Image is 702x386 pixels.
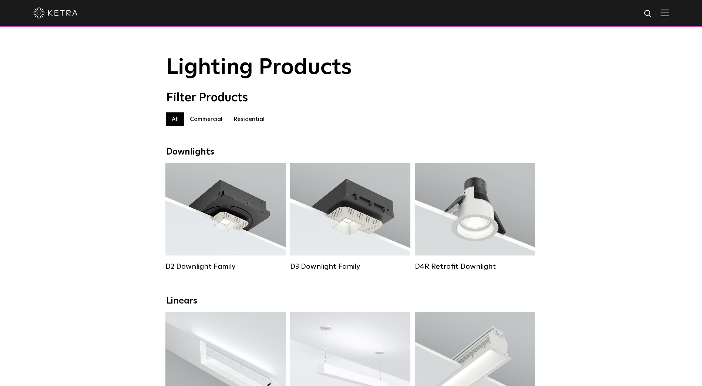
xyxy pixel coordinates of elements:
span: Lighting Products [166,57,352,79]
div: Downlights [166,147,536,158]
a: D2 Downlight Family Lumen Output:1200Colors:White / Black / Gloss Black / Silver / Bronze / Silve... [165,163,286,271]
label: All [166,112,184,126]
img: ketra-logo-2019-white [33,7,78,18]
a: D4R Retrofit Downlight Lumen Output:800Colors:White / BlackBeam Angles:15° / 25° / 40° / 60°Watta... [415,163,535,271]
label: Residential [228,112,270,126]
div: Linears [166,296,536,307]
div: D3 Downlight Family [290,262,410,271]
a: D3 Downlight Family Lumen Output:700 / 900 / 1100Colors:White / Black / Silver / Bronze / Paintab... [290,163,410,271]
div: Filter Products [166,91,536,105]
div: D4R Retrofit Downlight [415,262,535,271]
label: Commercial [184,112,228,126]
img: Hamburger%20Nav.svg [661,9,669,16]
div: D2 Downlight Family [165,262,286,271]
img: search icon [644,9,653,18]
